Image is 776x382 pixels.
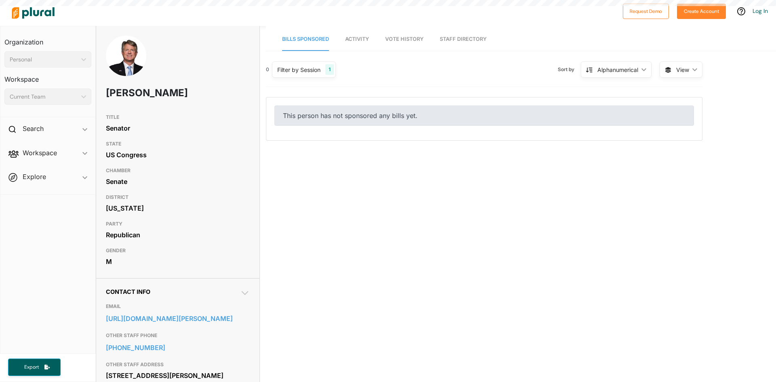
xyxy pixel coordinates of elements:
h3: GENDER [106,246,250,255]
div: 0 [266,66,269,73]
div: 1 [325,64,334,75]
h3: OTHER STAFF PHONE [106,331,250,340]
span: Vote History [385,36,424,42]
button: Request Demo [623,4,669,19]
a: Create Account [677,6,726,15]
button: Export [8,359,61,376]
h3: STATE [106,139,250,149]
a: [URL][DOMAIN_NAME][PERSON_NAME] [106,312,250,325]
div: Filter by Session [277,65,321,74]
div: Senator [106,122,250,134]
h3: PARTY [106,219,250,229]
h3: DISTRICT [106,192,250,202]
button: Create Account [677,4,726,19]
h3: TITLE [106,112,250,122]
span: Sort by [558,66,581,73]
h1: [PERSON_NAME] [106,81,192,105]
h3: OTHER STAFF ADDRESS [106,360,250,369]
h3: Organization [4,30,91,48]
span: View [676,65,689,74]
div: Current Team [10,93,78,101]
div: M [106,255,250,268]
h3: EMAIL [106,302,250,311]
a: Staff Directory [440,28,487,51]
a: Log In [753,7,768,15]
span: Export [19,364,44,371]
div: [US_STATE] [106,202,250,214]
div: This person has not sponsored any bills yet. [274,106,694,126]
img: Headshot of Roger Marshall [106,36,146,85]
h2: Search [23,124,44,133]
span: Contact Info [106,288,150,295]
div: US Congress [106,149,250,161]
div: Alphanumerical [597,65,638,74]
span: Activity [345,36,369,42]
a: Activity [345,28,369,51]
div: Senate [106,175,250,188]
a: Vote History [385,28,424,51]
h3: CHAMBER [106,166,250,175]
div: Personal [10,55,78,64]
span: Bills Sponsored [282,36,329,42]
h3: Workspace [4,68,91,85]
div: Republican [106,229,250,241]
a: [PHONE_NUMBER] [106,342,250,354]
a: Bills Sponsored [282,28,329,51]
a: Request Demo [623,6,669,15]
